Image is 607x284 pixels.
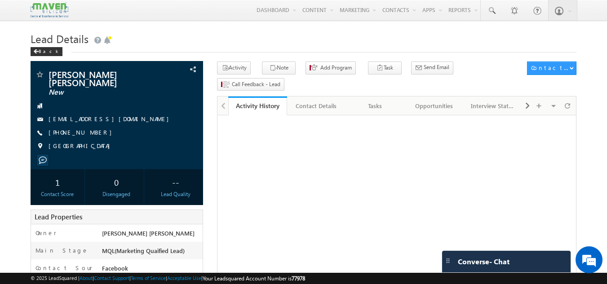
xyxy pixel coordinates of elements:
[31,47,62,56] div: Back
[167,275,201,281] a: Acceptable Use
[151,174,200,190] div: --
[232,80,280,88] span: Call Feedback - Lead
[262,61,296,74] button: Note
[35,264,93,280] label: Contact Source
[235,101,280,110] div: Activity History
[35,246,89,254] label: Main Stage
[306,61,356,74] button: Add Program
[203,275,305,282] span: Your Leadsquared Account Number is
[35,229,57,237] label: Owner
[49,70,155,86] span: [PERSON_NAME] [PERSON_NAME]
[49,115,173,122] a: [EMAIL_ADDRESS][DOMAIN_NAME]
[444,257,452,264] img: carter-drag
[33,174,83,190] div: 1
[217,61,251,74] button: Activity
[49,88,155,97] span: New
[35,212,82,221] span: Lead Properties
[228,96,287,115] a: Activity History
[353,100,397,111] div: Tasks
[151,190,200,198] div: Lead Quality
[294,100,338,111] div: Contact Details
[31,274,305,283] span: © 2025 LeadSquared | | | | |
[368,61,402,74] button: Task
[346,96,405,115] a: Tasks
[292,275,305,282] span: 77978
[131,275,166,281] a: Terms of Service
[100,264,203,276] div: Facebook
[31,47,67,54] a: Back
[94,275,129,281] a: Contact Support
[92,174,142,190] div: 0
[412,100,456,111] div: Opportunities
[49,142,115,151] span: [GEOGRAPHIC_DATA]
[217,78,284,91] button: Call Feedback - Lead
[102,229,195,237] span: [PERSON_NAME] [PERSON_NAME]
[100,246,203,259] div: MQL(Marketing Quaified Lead)
[411,61,453,74] button: Send Email
[33,190,83,198] div: Contact Score
[458,258,510,266] span: Converse - Chat
[405,96,464,115] a: Opportunities
[80,275,93,281] a: About
[471,100,514,111] div: Interview Status
[531,64,569,72] div: Contact Actions
[31,2,68,18] img: Custom Logo
[464,96,523,115] a: Interview Status
[31,31,89,46] span: Lead Details
[49,128,116,137] span: [PHONE_NUMBER]
[287,96,346,115] a: Contact Details
[424,63,449,71] span: Send Email
[527,61,576,75] button: Contact Actions
[92,190,142,198] div: Disengaged
[320,64,352,72] span: Add Program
